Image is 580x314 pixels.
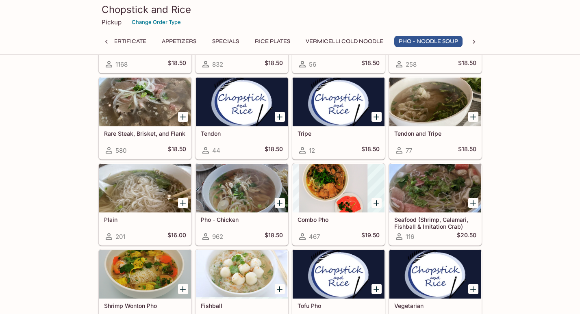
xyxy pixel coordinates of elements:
[265,145,283,155] h5: $18.50
[250,36,295,47] button: Rice Plates
[168,145,186,155] h5: $18.50
[201,130,283,137] h5: Tendon
[298,216,380,223] h5: Combo Pho
[91,36,151,47] button: Gift Certificate
[212,147,220,154] span: 44
[99,77,191,159] a: Rare Steak, Brisket, and Flank580$18.50
[458,145,476,155] h5: $18.50
[458,59,476,69] h5: $18.50
[104,130,186,137] h5: Rare Steak, Brisket, and Flank
[102,3,479,16] h3: Chopstick and Rice
[102,18,122,26] p: Pickup
[167,232,186,241] h5: $16.00
[275,112,285,122] button: Add Tendon
[394,36,463,47] button: Pho - Noodle Soup
[292,77,385,159] a: Tripe12$18.50
[371,198,382,208] button: Add Combo Pho
[196,78,288,126] div: Tendon
[115,61,128,68] span: 1168
[394,130,476,137] h5: Tendon and Tripe
[115,147,126,154] span: 580
[457,232,476,241] h5: $20.50
[178,198,188,208] button: Add Plain
[168,59,186,69] h5: $18.50
[389,164,481,212] div: Seafood (Shrimp, Calamari, Fishball & Imitation Crab)
[196,164,288,212] div: Pho - Chicken
[389,78,481,126] div: Tendon and Tripe
[196,163,288,245] a: Pho - Chicken962$18.50
[309,233,320,240] span: 467
[275,198,285,208] button: Add Pho - Chicken
[275,284,285,294] button: Add Fishball
[207,36,244,47] button: Specials
[389,250,481,299] div: Vegetarian
[265,232,283,241] h5: $18.50
[293,250,384,299] div: Tofu Pho
[128,16,185,28] button: Change Order Type
[394,302,476,309] h5: Vegetarian
[115,233,125,240] span: 201
[406,61,417,68] span: 258
[389,163,482,245] a: Seafood (Shrimp, Calamari, Fishball & Imitation Crab)116$20.50
[309,147,315,154] span: 12
[196,77,288,159] a: Tendon44$18.50
[293,164,384,212] div: Combo Pho
[371,112,382,122] button: Add Tripe
[406,233,414,240] span: 116
[265,59,283,69] h5: $18.50
[298,130,380,137] h5: Tripe
[309,61,316,68] span: 56
[99,163,191,245] a: Plain201$16.00
[178,112,188,122] button: Add Rare Steak, Brisket, and Flank
[178,284,188,294] button: Add Shrimp Wonton Pho
[157,36,201,47] button: Appetizers
[201,216,283,223] h5: Pho - Chicken
[104,216,186,223] h5: Plain
[394,216,476,230] h5: Seafood (Shrimp, Calamari, Fishball & Imitation Crab)
[99,164,191,212] div: Plain
[292,163,385,245] a: Combo Pho467$19.50
[212,233,223,240] span: 962
[371,284,382,294] button: Add Tofu Pho
[361,145,380,155] h5: $18.50
[468,198,478,208] button: Add Seafood (Shrimp, Calamari, Fishball & Imitation Crab)
[468,284,478,294] button: Add Vegetarian
[298,302,380,309] h5: Tofu Pho
[212,61,223,68] span: 832
[468,112,478,122] button: Add Tendon and Tripe
[99,78,191,126] div: Rare Steak, Brisket, and Flank
[361,59,380,69] h5: $18.50
[361,232,380,241] h5: $19.50
[389,77,482,159] a: Tendon and Tripe77$18.50
[406,147,412,154] span: 77
[201,302,283,309] h5: Fishball
[196,250,288,299] div: Fishball
[301,36,388,47] button: Vermicelli Cold Noodle
[104,302,186,309] h5: Shrimp Wonton Pho
[99,250,191,299] div: Shrimp Wonton Pho
[293,78,384,126] div: Tripe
